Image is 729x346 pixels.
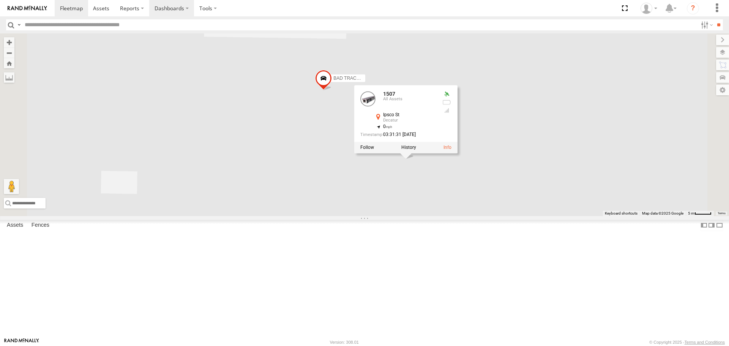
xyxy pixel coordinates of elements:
[360,92,376,107] a: View Asset Details
[383,118,436,123] div: Decatur
[442,100,451,106] div: No battery health information received from this device.
[383,91,395,97] a: 1507
[8,6,47,11] img: rand-logo.svg
[401,145,416,150] label: View Asset History
[3,220,27,231] label: Assets
[686,211,714,216] button: Map Scale: 5 m per 41 pixels
[638,3,660,14] div: EDWARD EDMONDSON
[442,92,451,98] div: Valid GPS Fix
[442,108,451,114] div: Last Event GSM Signal Strength
[443,145,451,150] a: View Asset Details
[688,211,694,215] span: 5 m
[4,179,19,194] button: Drag Pegman onto the map to open Street View
[16,19,22,30] label: Search Query
[383,124,393,130] span: 0
[605,211,637,216] button: Keyboard shortcuts
[716,220,723,231] label: Hide Summary Table
[716,85,729,95] label: Map Settings
[28,220,53,231] label: Fences
[649,340,725,344] div: © Copyright 2025 -
[383,113,436,118] div: Ipsco St
[383,97,436,102] div: All Assets
[360,133,436,137] div: Date/time of location update
[4,72,14,83] label: Measure
[4,47,14,58] button: Zoom out
[642,211,683,215] span: Map data ©2025 Google
[4,37,14,47] button: Zoom in
[700,220,708,231] label: Dock Summary Table to the Left
[685,340,725,344] a: Terms and Conditions
[718,212,726,215] a: Terms (opens in new tab)
[333,76,366,81] span: BAD TRACKER
[4,338,39,346] a: Visit our Website
[360,145,374,150] label: Realtime tracking of Asset
[708,220,715,231] label: Dock Summary Table to the Right
[4,58,14,68] button: Zoom Home
[330,340,359,344] div: Version: 308.01
[687,2,699,14] i: ?
[698,19,714,30] label: Search Filter Options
